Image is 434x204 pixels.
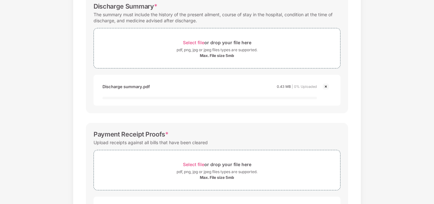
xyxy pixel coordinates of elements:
[177,47,257,53] div: pdf, png, jpg or jpeg files types are supported.
[177,169,257,175] div: pdf, png, jpg or jpeg files types are supported.
[94,10,340,25] div: The summary must include the history of the present ailment, course of stay in the hospital, cond...
[200,53,234,58] div: Max. File size 5mb
[102,81,150,92] div: Discharge summary.pdf
[183,160,251,169] div: or drop your file here
[94,130,169,138] div: Payment Receipt Proofs
[94,3,157,10] div: Discharge Summary
[94,155,340,185] span: Select fileor drop your file herepdf, png, jpg or jpeg files types are supported.Max. File size 5mb
[322,83,330,90] img: svg+xml;base64,PHN2ZyBpZD0iQ3Jvc3MtMjR4MjQiIHhtbG5zPSJodHRwOi8vd3d3LnczLm9yZy8yMDAwL3N2ZyIgd2lkdG...
[183,40,204,45] span: Select file
[292,84,317,89] span: | 0% Uploaded
[183,38,251,47] div: or drop your file here
[200,175,234,180] div: Max. File size 5mb
[277,84,291,89] span: 0.43 MB
[94,138,208,147] div: Upload receipts against all bills that have been cleared
[94,33,340,63] span: Select fileor drop your file herepdf, png, jpg or jpeg files types are supported.Max. File size 5mb
[183,162,204,167] span: Select file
